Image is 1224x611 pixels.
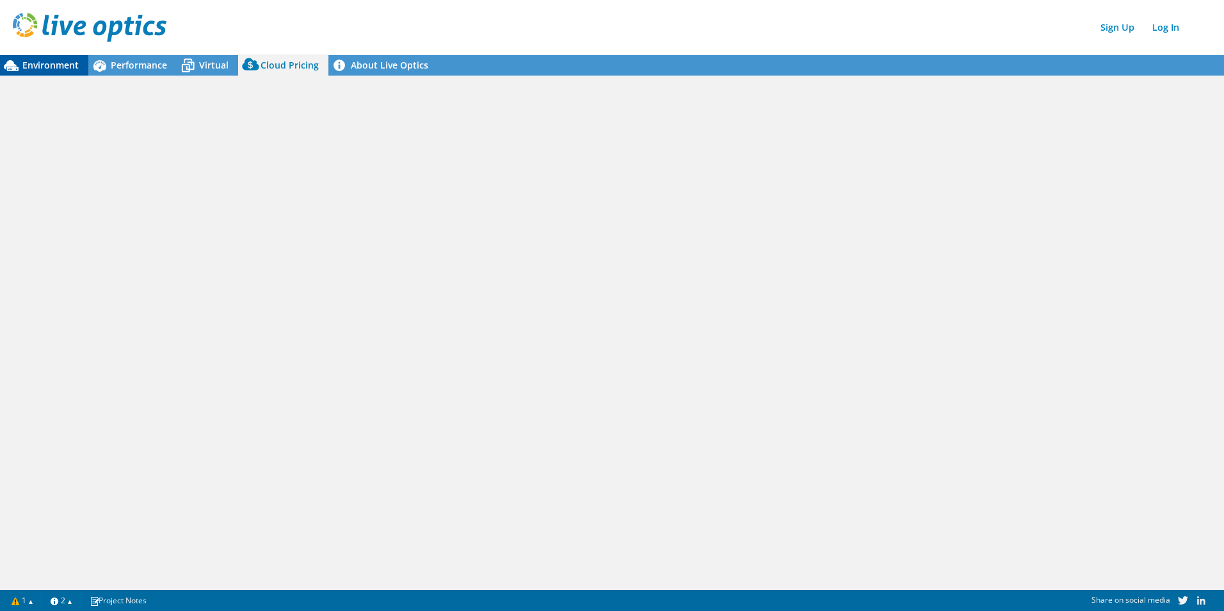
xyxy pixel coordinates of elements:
[199,59,229,71] span: Virtual
[111,59,167,71] span: Performance
[1091,594,1170,605] span: Share on social media
[261,59,319,71] span: Cloud Pricing
[42,592,81,608] a: 2
[328,55,438,76] a: About Live Optics
[3,592,42,608] a: 1
[13,13,166,42] img: live_optics_svg.svg
[22,59,79,71] span: Environment
[1094,18,1141,37] a: Sign Up
[1146,18,1186,37] a: Log In
[81,592,156,608] a: Project Notes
